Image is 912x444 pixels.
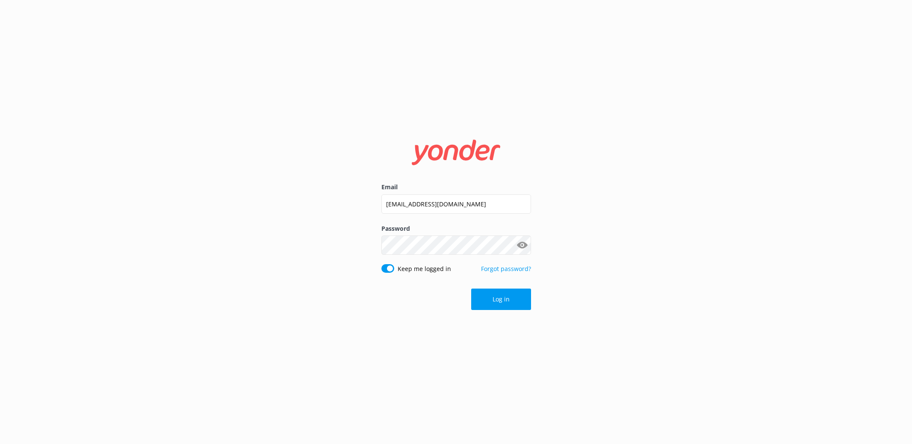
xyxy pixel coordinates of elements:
input: user@emailaddress.com [381,194,531,214]
a: Forgot password? [481,265,531,273]
button: Log in [471,289,531,310]
label: Keep me logged in [398,264,451,274]
label: Email [381,182,531,192]
button: Show password [514,237,531,254]
label: Password [381,224,531,233]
